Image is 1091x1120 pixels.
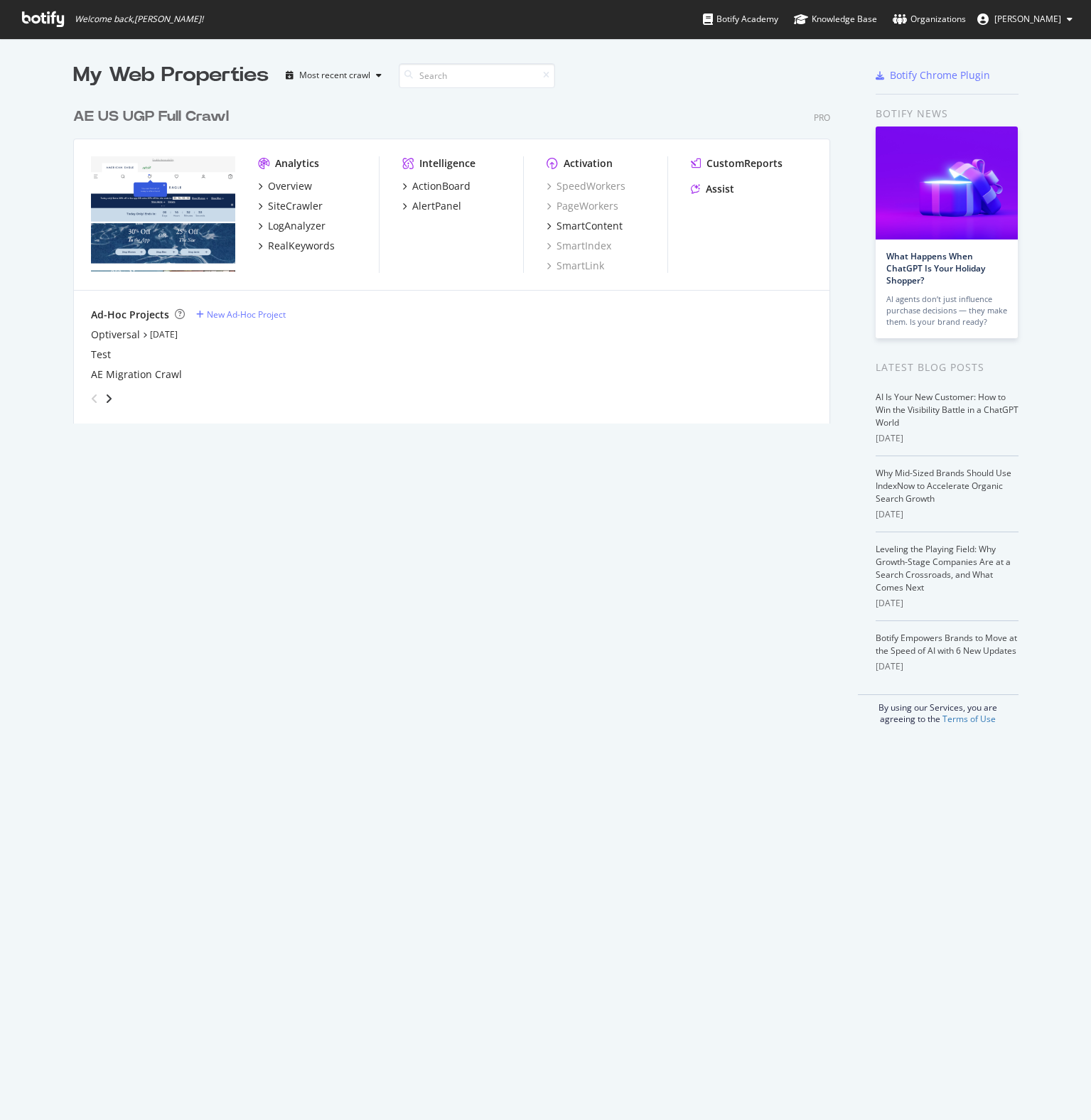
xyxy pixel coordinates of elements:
[150,328,178,340] a: [DATE]
[91,328,140,342] a: Optiversal
[886,250,985,286] a: What Happens When ChatGPT Is Your Holiday Shopper?
[547,259,604,273] a: SmartLink
[547,239,611,253] a: SmartIndex
[258,219,326,233] a: LogAnalyzer
[994,13,1061,25] span: Eric Hammond
[275,156,319,171] div: Analytics
[104,392,114,406] div: angle-right
[412,179,471,193] div: ActionBoard
[268,199,323,213] div: SiteCrawler
[703,12,778,26] div: Botify Academy
[91,308,169,322] div: Ad-Hoc Projects
[876,432,1019,445] div: [DATE]
[876,360,1019,375] div: Latest Blog Posts
[942,713,996,725] a: Terms of Use
[876,632,1017,657] a: Botify Empowers Brands to Move at the Speed of AI with 6 New Updates
[876,597,1019,610] div: [DATE]
[876,391,1019,429] a: AI Is Your New Customer: How to Win the Visibility Battle in a ChatGPT World
[85,387,104,410] div: angle-left
[412,199,461,213] div: AlertPanel
[886,294,1007,328] div: AI agents don’t just influence purchase decisions — they make them. Is your brand ready?
[876,543,1011,593] a: Leveling the Playing Field: Why Growth-Stage Companies Are at a Search Crossroads, and What Comes...
[399,63,555,88] input: Search
[814,112,830,124] div: Pro
[557,219,623,233] div: SmartContent
[858,694,1019,725] div: By using our Services, you are agreeing to the
[890,68,990,82] div: Botify Chrome Plugin
[893,12,966,26] div: Organizations
[73,61,269,90] div: My Web Properties
[73,107,235,127] a: AE US UGP Full Crawl
[876,126,1018,239] img: What Happens When ChatGPT Is Your Holiday Shopper?
[299,71,370,80] div: Most recent crawl
[876,68,990,82] a: Botify Chrome Plugin
[547,179,625,193] a: SpeedWorkers
[794,12,877,26] div: Knowledge Base
[258,199,323,213] a: SiteCrawler
[402,179,471,193] a: ActionBoard
[258,179,312,193] a: Overview
[91,367,182,382] a: AE Migration Crawl
[691,182,734,196] a: Assist
[691,156,783,171] a: CustomReports
[547,199,618,213] a: PageWorkers
[73,107,229,127] div: AE US UGP Full Crawl
[547,219,623,233] a: SmartContent
[876,106,1019,122] div: Botify news
[876,467,1011,505] a: Why Mid-Sized Brands Should Use IndexNow to Accelerate Organic Search Growth
[402,199,461,213] a: AlertPanel
[876,508,1019,521] div: [DATE]
[564,156,613,171] div: Activation
[706,182,734,196] div: Assist
[419,156,475,171] div: Intelligence
[706,156,783,171] div: CustomReports
[268,219,326,233] div: LogAnalyzer
[268,179,312,193] div: Overview
[207,308,286,321] div: New Ad-Hoc Project
[876,660,1019,673] div: [DATE]
[91,156,235,271] img: www.ae.com
[73,90,842,424] div: grid
[196,308,286,321] a: New Ad-Hoc Project
[258,239,335,253] a: RealKeywords
[75,14,203,25] span: Welcome back, [PERSON_NAME] !
[91,348,111,362] a: Test
[268,239,335,253] div: RealKeywords
[280,64,387,87] button: Most recent crawl
[966,8,1084,31] button: [PERSON_NAME]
